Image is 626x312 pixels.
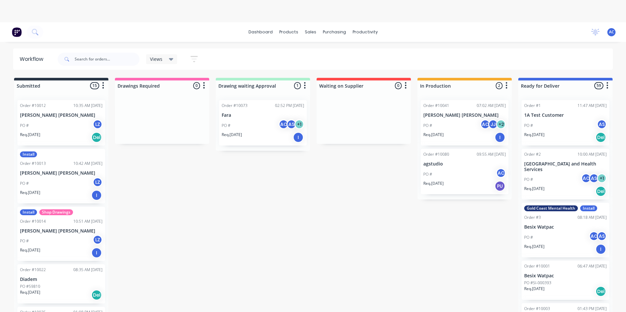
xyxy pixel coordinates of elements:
p: PO # [423,123,432,129]
div: Order #10013 [20,161,46,166]
div: JJ [488,119,498,129]
div: AS [286,119,296,129]
div: Order #10022 [20,267,46,273]
div: Del [596,286,606,297]
p: 1A Test Customer [524,113,607,118]
p: Req. [DATE] [20,132,40,138]
div: AS [597,119,607,129]
p: [PERSON_NAME] [PERSON_NAME] [20,228,102,234]
div: Order #3 [524,215,541,220]
div: Order #10014 [20,218,46,224]
div: LZ [93,119,102,129]
div: 10:51 AM [DATE] [73,218,102,224]
div: 11:47 AM [DATE] [578,103,607,109]
div: + 2 [496,119,506,129]
p: Req. [DATE] [423,181,444,186]
span: Views [150,56,162,62]
p: Req. [DATE] [20,190,40,196]
p: [GEOGRAPHIC_DATA] and Health Services [524,161,607,172]
p: PO # [524,123,533,129]
div: I [495,132,505,143]
div: Gold Coast Mental HealthInstallOrder #308:18 AM [DATE]Besix WatpacPO #ACASReq.[DATE]I [522,203,609,257]
div: Order #210:00 AM [DATE][GEOGRAPHIC_DATA] and Health ServicesPO #ACAS+1Req.[DATE]Del [522,149,609,200]
div: + 1 [294,119,304,129]
div: Order #10003 [524,306,550,312]
div: 08:35 AM [DATE] [73,267,102,273]
a: dashboard [245,27,276,37]
div: Del [596,132,606,143]
p: Req. [DATE] [222,132,242,138]
div: productivity [349,27,381,37]
p: Req. [DATE] [524,132,544,138]
div: 10:00 AM [DATE] [578,151,607,157]
div: Order #1000106:47 AM [DATE]Besix WatpacPO #SI-000393Req.[DATE]Del [522,261,609,300]
p: PO # [524,234,533,240]
p: Besix Watpac [524,224,607,230]
div: I [596,244,606,254]
p: Req. [DATE] [20,247,40,253]
p: [PERSON_NAME] [PERSON_NAME] [423,113,506,118]
div: InstallOrder #1001310:42 AM [DATE][PERSON_NAME] [PERSON_NAME]PO #LZReq.[DATE]I [17,149,105,203]
div: purchasing [320,27,349,37]
div: Order #10073 [222,103,248,109]
div: AC [279,119,288,129]
div: Shop Drawings [39,209,73,215]
div: Order #10012 [20,103,46,109]
div: AC [589,231,599,241]
p: PO # [20,238,29,244]
div: LZ [93,177,102,187]
div: Order #1007302:52 PM [DATE]FaraPO #ACAS+1Req.[DATE]I [219,100,307,146]
div: Order #1001210:35 AM [DATE][PERSON_NAME] [PERSON_NAME]PO #LZReq.[DATE]Del [17,100,105,146]
p: Req. [DATE] [524,286,544,292]
div: + 1 [597,173,607,183]
div: Order #111:47 AM [DATE]1A Test CustomerPO #ASReq.[DATE]Del [522,100,609,146]
div: AC [480,119,490,129]
p: PO # [20,123,29,129]
div: 08:18 AM [DATE] [578,215,607,220]
div: Order #1 [524,103,541,109]
div: 10:42 AM [DATE] [73,161,102,166]
div: Install [20,151,37,157]
div: Order #10080 [423,151,449,157]
div: AS [589,173,599,183]
p: PO # [524,177,533,182]
div: I [293,132,304,143]
p: PO #59810 [20,284,40,289]
div: AS [597,231,607,241]
p: PO # [20,181,29,186]
div: Del [91,132,102,143]
div: Gold Coast Mental Health [524,205,578,211]
div: Workflow [20,55,46,63]
div: AC [496,168,506,178]
div: I [91,248,102,258]
p: PO # [423,171,432,177]
p: Req. [DATE] [524,186,544,192]
div: InstallShop DrawingsOrder #1001410:51 AM [DATE][PERSON_NAME] [PERSON_NAME]PO #LZReq.[DATE]I [17,207,105,261]
div: 07:02 AM [DATE] [477,103,506,109]
div: LZ [93,235,102,245]
div: products [276,27,302,37]
div: Order #10041 [423,103,449,109]
div: AC [581,173,591,183]
iframe: Intercom live chat [604,290,619,305]
p: Req. [DATE] [20,289,40,295]
p: Diadem [20,277,102,282]
div: Order #1008009:55 AM [DATE]agstudioPO #ACReq.[DATE]PU [421,149,508,194]
div: 02:52 PM [DATE] [275,103,304,109]
div: sales [302,27,320,37]
p: [PERSON_NAME] [PERSON_NAME] [20,170,102,176]
div: 09:55 AM [DATE] [477,151,506,157]
div: Order #1002208:35 AM [DATE]DiademPO #59810Req.[DATE]Del [17,264,105,303]
p: Fara [222,113,304,118]
p: Req. [DATE] [423,132,444,138]
div: I [91,190,102,200]
input: Search for orders... [75,53,139,66]
div: Order #10001 [524,263,550,269]
div: Order #2 [524,151,541,157]
p: Besix Watpac [524,273,607,279]
img: Factory [12,27,22,37]
p: [PERSON_NAME] [PERSON_NAME] [20,113,102,118]
div: 06:47 AM [DATE] [578,263,607,269]
div: 01:43 PM [DATE] [578,306,607,312]
p: PO # [222,123,230,129]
